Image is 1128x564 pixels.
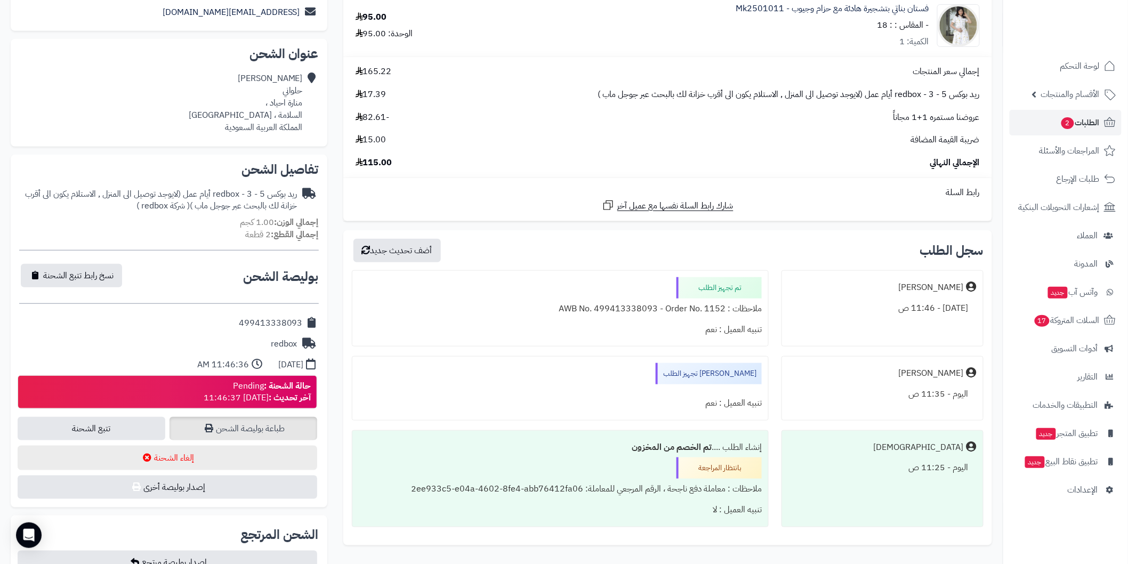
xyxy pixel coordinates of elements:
[1010,449,1122,474] a: تطبيق نقاط البيعجديد
[1010,336,1122,361] a: أدوات التسويق
[359,479,762,499] div: ملاحظات : معاملة دفع ناجحة ، الرقم المرجعي للمعاملة: 2ee933c5-e04a-4602-8fe4-abb76412fa06
[676,457,762,479] div: بانتظار المراجعة
[356,28,413,40] div: الوحدة: 95.00
[1010,223,1122,248] a: العملاء
[16,522,42,548] div: Open Intercom Messenger
[930,157,980,169] span: الإجمالي النهائي
[359,319,762,340] div: تنبيه العميل : نعم
[1024,454,1098,469] span: تطبيق نقاط البيع
[136,199,190,212] span: ( شركة redbox )
[356,134,386,146] span: 15.00
[1010,477,1122,503] a: الإعدادات
[197,359,249,371] div: 11:46:36 AM
[204,380,311,405] div: Pending [DATE] 11:46:37
[170,417,317,440] a: طباعة بوليصة الشحن
[1010,53,1122,79] a: لوحة التحكم
[274,216,319,229] strong: إجمالي الوزن:
[359,437,762,458] div: إنشاء الطلب ....
[900,36,929,48] div: الكمية: 1
[874,441,964,454] div: [DEMOGRAPHIC_DATA]
[1047,285,1098,300] span: وآتس آب
[632,441,712,454] b: تم الخصم من المخزون
[1034,315,1051,327] span: 17
[1010,308,1122,333] a: السلات المتروكة17
[1010,166,1122,192] a: طلبات الإرجاع
[1056,11,1118,33] img: logo-2.png
[676,277,762,299] div: تم تجهيز الطلب
[163,6,300,19] a: [EMAIL_ADDRESS][DOMAIN_NAME]
[1068,482,1098,497] span: الإعدادات
[1010,195,1122,220] a: إشعارات التحويلات البنكية
[1010,392,1122,418] a: التطبيقات والخدمات
[1052,341,1098,356] span: أدوات التسويق
[269,391,311,404] strong: آخر تحديث :
[356,88,386,101] span: 17.39
[1060,115,1100,130] span: الطلبات
[18,446,317,470] button: إلغاء الشحنة
[19,163,319,176] h2: تفاصيل الشحن
[19,188,297,213] div: ريد بوكس redbox - 3 - 5 أيام عمل (لايوجد توصيل الى المنزل , الاستلام يكون الى أقرب خزانة لك بالبح...
[1061,117,1075,130] span: 2
[1048,287,1068,299] span: جديد
[1040,143,1100,158] span: المراجعات والأسئلة
[788,384,977,405] div: اليوم - 11:35 ص
[1010,364,1122,390] a: التقارير
[877,19,929,31] small: - المقاس : : 18
[899,281,964,294] div: [PERSON_NAME]
[1057,172,1100,187] span: طلبات الإرجاع
[1036,428,1056,440] span: جديد
[240,528,319,541] h2: الشحن المرتجع
[264,380,311,392] strong: حالة الشحنة :
[19,47,319,60] h2: عنوان الشحن
[243,270,319,283] h2: بوليصة الشحن
[1010,421,1122,446] a: تطبيق المتجرجديد
[271,338,297,350] div: redbox
[1010,251,1122,277] a: المدونة
[1035,426,1098,441] span: تطبيق المتجر
[1019,200,1100,215] span: إشعارات التحويلات البنكية
[18,417,165,440] a: تتبع الشحنة
[656,363,762,384] div: [PERSON_NAME] تجهيز الطلب
[245,228,319,241] small: 2 قطعة
[271,228,319,241] strong: إجمالي القطع:
[1025,456,1045,468] span: جديد
[1041,87,1100,102] span: الأقسام والمنتجات
[348,187,988,199] div: رابط السلة
[938,4,979,47] img: 1745410743-IMG_6972-90x90.jpeg
[359,499,762,520] div: تنبيه العميل : لا
[189,72,303,133] div: [PERSON_NAME] حلواني منارة احياد ، السلامة ، [GEOGRAPHIC_DATA] المملكة العربية السعودية
[899,367,964,380] div: [PERSON_NAME]
[913,66,980,78] span: إجمالي سعر المنتجات
[356,111,390,124] span: -82.61
[788,298,977,319] div: [DATE] - 11:46 ص
[1010,138,1122,164] a: المراجعات والأسئلة
[1077,228,1098,243] span: العملاء
[1010,110,1122,135] a: الطلبات2
[278,359,304,371] div: [DATE]
[1075,256,1098,271] span: المدونة
[356,66,392,78] span: 165.22
[911,134,980,146] span: ضريبة القيمة المضافة
[356,11,387,23] div: 95.00
[598,88,980,101] span: ريد بوكس redbox - 3 - 5 أيام عمل (لايوجد توصيل الى المنزل , الاستلام يكون الى أقرب خزانة لك بالبح...
[18,476,317,499] button: إصدار بوليصة أخرى
[788,457,977,478] div: اليوم - 11:25 ص
[617,200,734,212] span: شارك رابط السلة نفسها مع عميل آخر
[356,157,392,169] span: 115.00
[1060,59,1100,74] span: لوحة التحكم
[1078,369,1098,384] span: التقارير
[920,244,984,257] h3: سجل الطلب
[353,239,441,262] button: أضف تحديث جديد
[240,216,319,229] small: 1.00 كجم
[1033,398,1098,413] span: التطبيقات والخدمات
[893,111,980,124] span: عروضنا مستمره 1+1 مجاناً
[1034,313,1100,328] span: السلات المتروكة
[359,299,762,319] div: ملاحظات : AWB No. 499413338093 - Order No. 1152
[43,269,114,282] span: نسخ رابط تتبع الشحنة
[239,317,303,329] div: 499413338093
[21,264,122,287] button: نسخ رابط تتبع الشحنة
[602,199,734,212] a: شارك رابط السلة نفسها مع عميل آخر
[736,3,929,15] a: فستان بناتي بتشجيرة هادئة مع حزام وجيوب - Mk2501011
[1010,279,1122,305] a: وآتس آبجديد
[359,393,762,414] div: تنبيه العميل : نعم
